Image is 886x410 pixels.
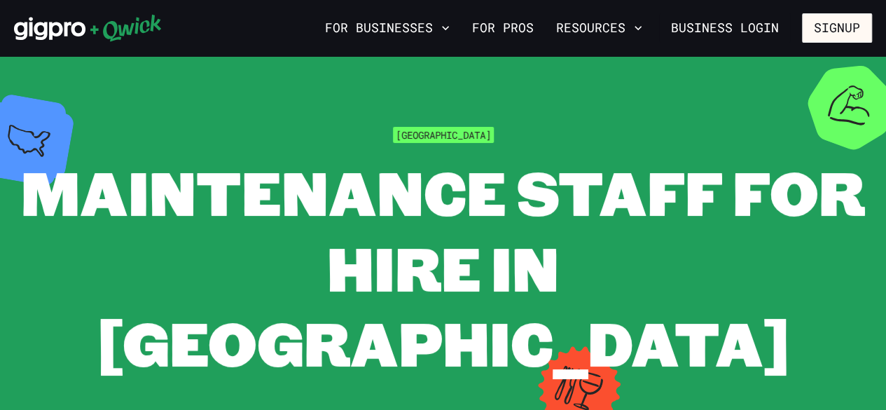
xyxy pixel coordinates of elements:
[393,127,494,143] span: [GEOGRAPHIC_DATA]
[802,13,872,43] button: Signup
[21,151,865,383] span: Maintenance Staff for Hire in [GEOGRAPHIC_DATA]
[551,16,648,40] button: Resources
[319,16,455,40] button: For Businesses
[659,13,791,43] a: Business Login
[466,16,539,40] a: For Pros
